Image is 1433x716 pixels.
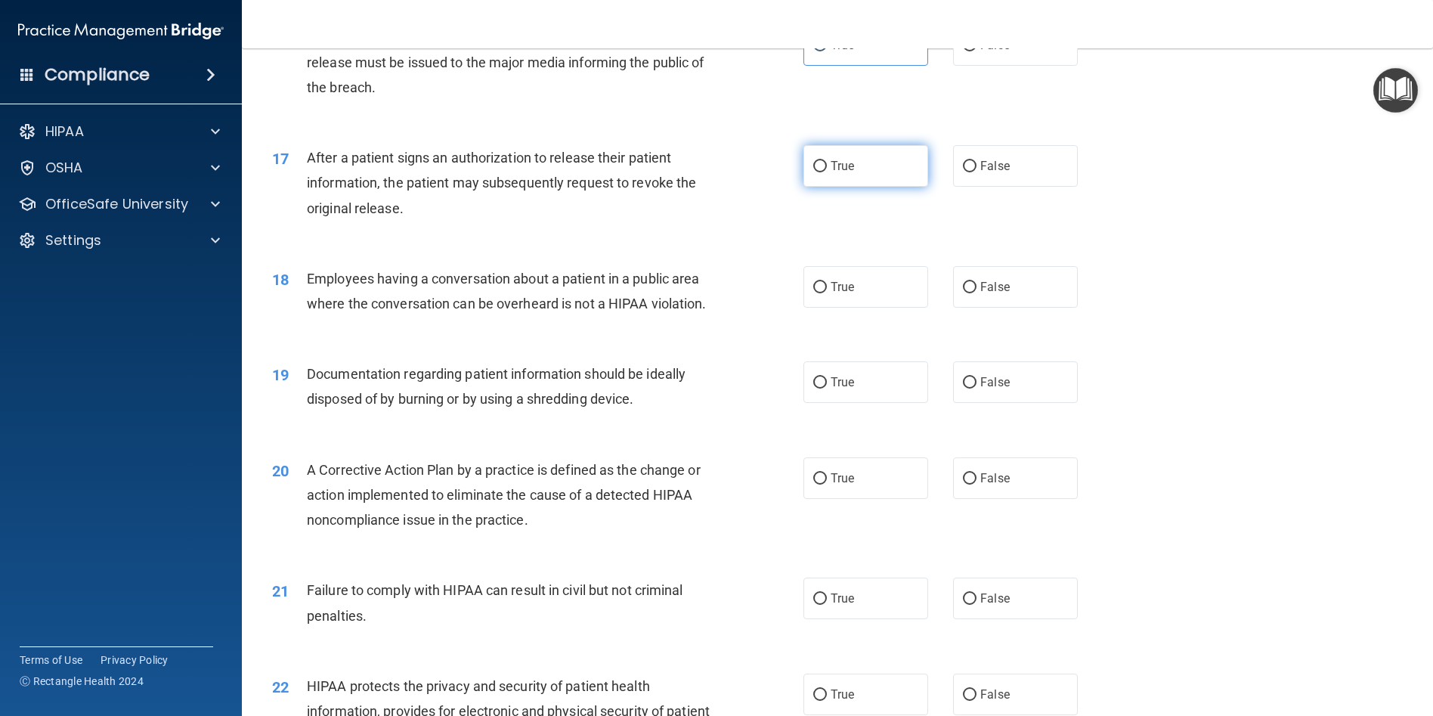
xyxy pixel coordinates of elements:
span: True [831,280,854,294]
input: False [963,690,976,701]
a: OSHA [18,159,220,177]
span: True [831,471,854,485]
span: True [831,375,854,389]
img: PMB logo [18,16,224,46]
p: OSHA [45,159,83,177]
input: False [963,377,976,389]
span: 20 [272,462,289,480]
span: 18 [272,271,289,289]
input: False [963,282,976,293]
p: OfficeSafe University [45,195,188,213]
a: OfficeSafe University [18,195,220,213]
input: True [813,161,827,172]
p: Settings [45,231,101,250]
span: Employees having a conversation about a patient in a public area where the conversation can be ov... [307,271,707,312]
a: Privacy Policy [101,652,169,668]
input: True [813,594,827,605]
span: True [831,591,854,606]
span: Ⓒ Rectangle Health 2024 [20,674,144,689]
p: HIPAA [45,122,84,141]
span: False [980,280,1010,294]
span: False [980,471,1010,485]
a: Terms of Use [20,652,82,668]
span: False [980,159,1010,173]
input: True [813,690,827,701]
span: After a patient signs an authorization to release their patient information, the patient may subs... [307,150,696,215]
span: Failure to comply with HIPAA can result in civil but not criminal penalties. [307,582,683,623]
span: 21 [272,582,289,600]
span: False [980,375,1010,389]
span: True [831,159,854,173]
a: HIPAA [18,122,220,141]
input: False [963,473,976,485]
input: False [963,594,976,605]
span: Documentation regarding patient information should be ideally disposed of by burning or by using ... [307,366,686,407]
input: True [813,282,827,293]
iframe: Drift Widget Chat Controller [1171,609,1415,669]
h4: Compliance [45,64,150,85]
span: A Corrective Action Plan by a practice is defined as the change or action implemented to eliminat... [307,462,701,528]
span: 22 [272,678,289,696]
button: Open Resource Center [1373,68,1418,113]
span: True [831,687,854,702]
span: 17 [272,150,289,168]
span: If a breach of PHI involves more than 500 patient(s), a press release must be issued to the major... [307,29,704,95]
input: True [813,377,827,389]
a: Settings [18,231,220,250]
input: True [813,473,827,485]
input: False [963,161,976,172]
span: False [980,591,1010,606]
span: False [980,687,1010,702]
span: 19 [272,366,289,384]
